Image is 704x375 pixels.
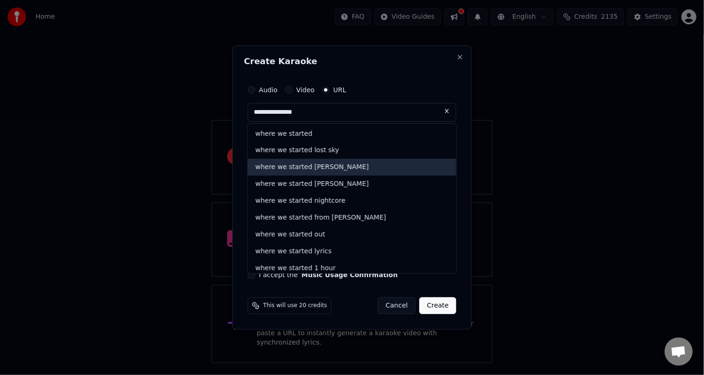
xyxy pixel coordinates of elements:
div: where we started 1 hour [248,260,456,277]
div: where we started lyrics [248,243,456,260]
div: where we started [PERSON_NAME] [248,159,456,176]
button: Cancel [378,297,416,314]
div: where we started out [248,226,456,243]
div: where we started [248,125,456,142]
label: Video [296,87,315,93]
label: I accept the [259,272,398,278]
h2: Create Karaoke [244,57,460,66]
div: where we started nightcore [248,192,456,209]
button: I accept the [302,272,398,278]
span: This will use 20 credits [263,302,327,309]
div: where we started lost sky [248,142,456,159]
div: where we started [PERSON_NAME] [248,176,456,192]
button: Create [419,297,456,314]
div: where we started from [PERSON_NAME] [248,209,456,226]
label: URL [333,87,346,93]
label: Audio [259,87,278,93]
